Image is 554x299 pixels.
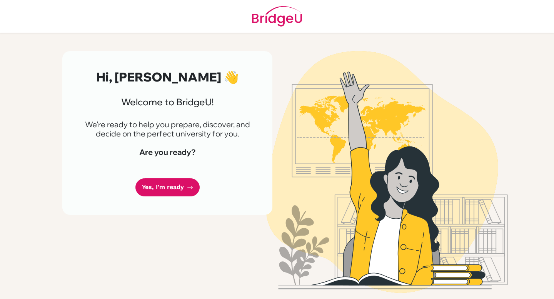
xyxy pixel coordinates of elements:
h3: Welcome to BridgeU! [81,96,254,108]
p: We're ready to help you prepare, discover, and decide on the perfect university for you. [81,120,254,138]
a: Yes, I'm ready [135,178,200,196]
h2: Hi, [PERSON_NAME] 👋 [81,70,254,84]
h4: Are you ready? [81,148,254,157]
